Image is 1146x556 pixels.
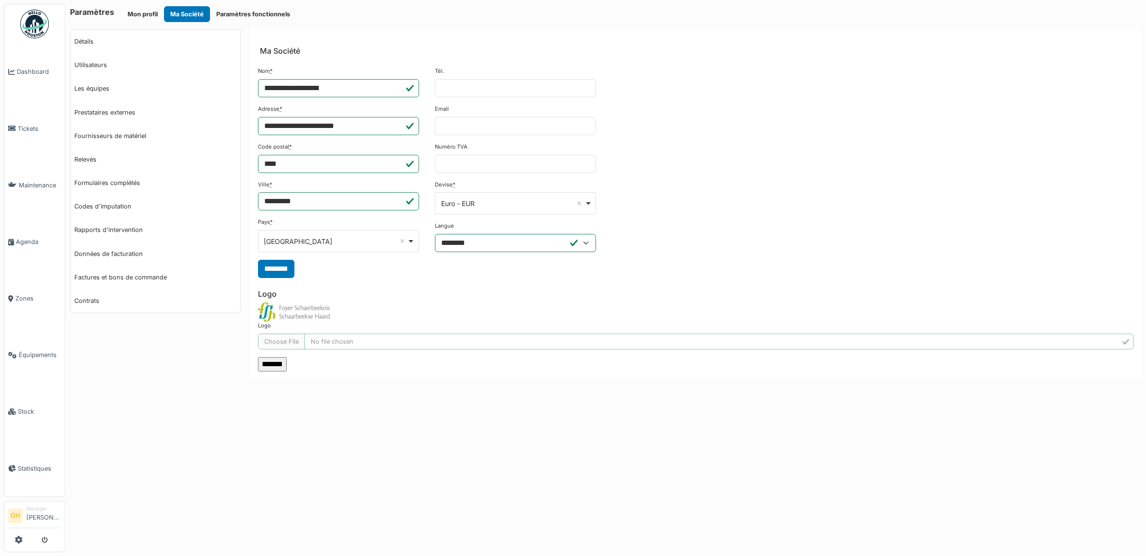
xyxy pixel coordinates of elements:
[435,143,468,151] label: Numéro TVA
[4,44,65,100] a: Dashboard
[70,30,240,53] a: Détails
[26,505,61,512] div: Manager
[18,407,61,416] span: Stock
[70,101,240,124] a: Prestataires externes
[258,105,282,113] label: Adresse
[260,46,300,56] h6: Ma Société
[289,143,292,150] abbr: Requis
[4,270,65,327] a: Zones
[18,124,61,133] span: Tickets
[280,105,282,112] abbr: Requis
[270,219,273,225] abbr: Requis
[258,143,292,151] label: Code postal
[70,171,240,195] a: Formulaires complétés
[258,218,273,226] label: Pays
[4,157,65,213] a: Maintenance
[210,6,296,22] button: Paramètres fonctionnels
[8,509,23,523] li: OH
[70,148,240,171] a: Relevés
[435,105,449,113] label: Email
[18,464,61,473] span: Statistiques
[19,181,61,190] span: Maintenance
[4,327,65,383] a: Équipements
[20,10,49,38] img: Badge_color-CXgf-gQk.svg
[70,266,240,289] a: Factures et bons de commande
[258,290,1134,299] h6: Logo
[435,67,444,75] label: Tél.
[164,6,210,22] button: Ma Société
[16,237,61,246] span: Agenda
[70,124,240,148] a: Fournisseurs de matériel
[70,77,240,100] a: Les équipes
[574,198,584,208] button: Remove item: 'EUR'
[270,68,273,74] abbr: Requis
[19,350,61,359] span: Équipements
[121,6,164,22] button: Mon profil
[17,67,61,76] span: Dashboard
[258,67,273,75] label: Nom
[258,181,272,189] label: Ville
[70,8,114,17] h6: Paramètres
[15,294,61,303] span: Zones
[258,322,271,330] label: Logo
[269,181,272,188] abbr: Requis
[70,53,240,77] a: Utilisateurs
[70,289,240,313] a: Contrats
[258,302,330,322] img: uxxl0tkns7dxwdh3mvw5fi98yrwt
[4,100,65,157] a: Tickets
[4,383,65,440] a: Stock
[70,218,240,242] a: Rapports d'intervention
[4,440,65,497] a: Statistiques
[435,222,454,230] label: Langue
[70,242,240,266] a: Données de facturation
[4,213,65,270] a: Agenda
[453,181,456,188] abbr: Requis
[398,236,407,246] button: Remove item: 'BE'
[435,181,456,189] label: Devise
[264,236,407,246] div: [GEOGRAPHIC_DATA]
[26,505,61,526] li: [PERSON_NAME]
[70,195,240,218] a: Codes d'imputation
[441,198,585,208] div: Euro - EUR
[8,505,61,528] a: OH Manager[PERSON_NAME]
